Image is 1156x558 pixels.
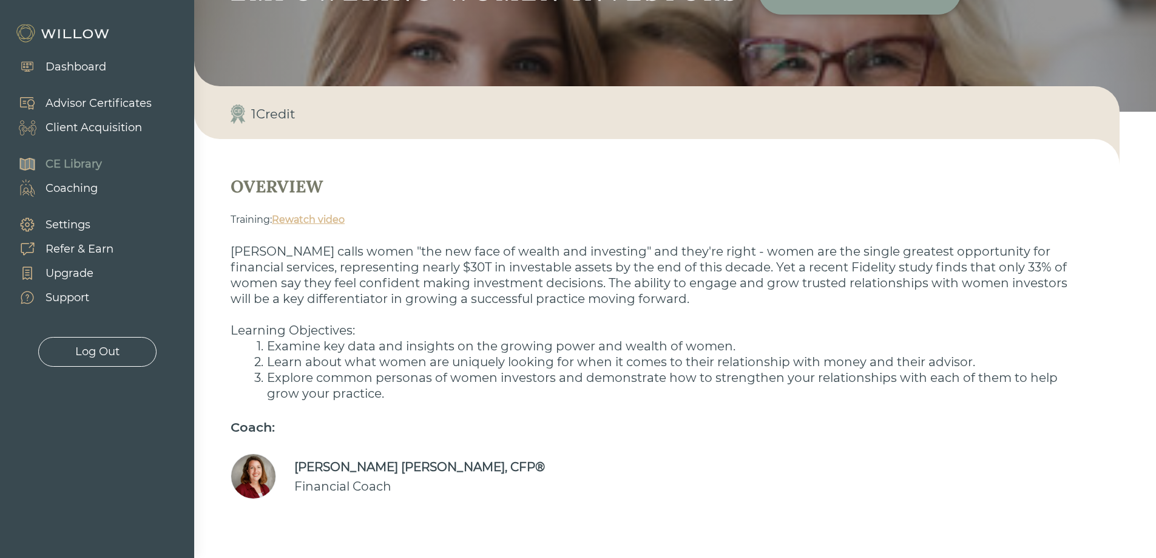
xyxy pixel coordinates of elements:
[15,24,112,43] img: Willow
[46,265,93,282] div: Upgrade
[46,180,98,197] div: Coaching
[251,104,296,124] div: 1 Credit
[231,418,1083,437] div: Coach:
[46,290,89,306] div: Support
[249,354,1083,370] li: Learn about what women are uniquely looking for when it comes to their relationship with money an...
[6,176,102,200] a: Coaching
[231,213,1101,227] div: Training:
[6,55,106,79] a: Dashboard
[272,214,345,225] a: Rewatch video
[46,95,152,112] div: Advisor Certificates
[46,59,106,75] div: Dashboard
[46,120,142,136] div: Client Acquisition
[231,175,1083,197] div: OVERVIEW
[294,460,545,474] b: [PERSON_NAME] [PERSON_NAME], CFP®
[249,370,1083,401] li: Explore common personas of women investors and demonstrate how to strengthen your relationships w...
[231,322,1083,338] p: Learning Objectives:
[46,156,102,172] div: CE Library
[6,213,113,237] a: Settings
[46,241,113,257] div: Refer & Earn
[231,243,1083,307] p: [PERSON_NAME] calls women "the new face of wealth and investing" and they're right - women are th...
[6,237,113,261] a: Refer & Earn
[249,338,1083,354] li: Examine key data and insights on the growing power and wealth of women.
[6,152,102,176] a: CE Library
[6,91,152,115] a: Advisor Certificates
[46,217,90,233] div: Settings
[6,115,152,140] a: Client Acquisition
[294,477,545,496] div: Financial Coach
[75,344,120,360] div: Log Out
[6,261,113,285] a: Upgrade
